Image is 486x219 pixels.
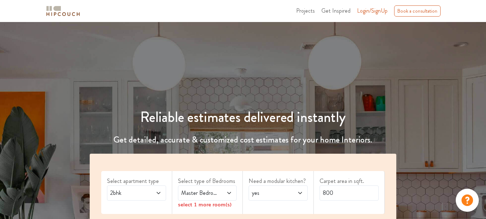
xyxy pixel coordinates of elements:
div: Book a consultation [394,5,441,17]
span: Projects [296,6,315,15]
img: logo-horizontal.svg [45,5,81,17]
input: Enter area sqft [320,185,379,201]
span: logo-horizontal.svg [45,3,81,19]
span: 2bhk [109,189,148,197]
h4: Get detailed, accurate & customized cost estimates for your home Interiors. [85,135,401,145]
label: Carpet area in sqft. [320,177,379,185]
span: Get Inspired [321,6,351,15]
h1: Reliable estimates delivered instantly [85,109,401,126]
span: yes [250,189,290,197]
span: Master Bedroom [180,189,219,197]
label: Select type of Bedrooms [178,177,237,185]
span: Login/SignUp [357,6,388,15]
label: Need a modular kitchen? [249,177,308,185]
div: select 1 more room(s) [178,201,237,208]
label: Select apartment type [107,177,166,185]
